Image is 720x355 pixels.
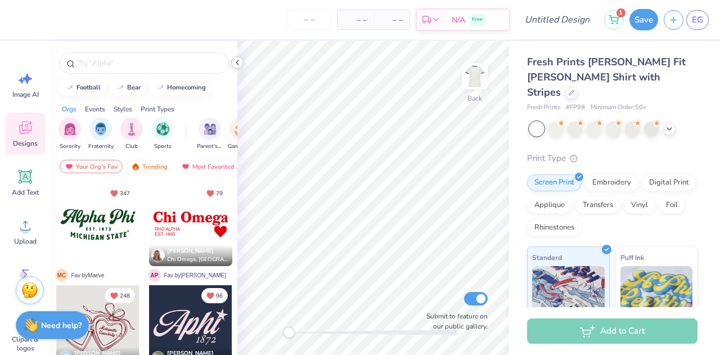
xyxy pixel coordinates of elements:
div: Styles [114,104,132,114]
span: [PERSON_NAME] [167,247,214,255]
span: # FP98 [566,103,585,113]
span: – – [344,14,367,26]
a: EG [686,10,709,30]
input: Untitled Design [516,8,598,31]
div: filter for Sorority [58,118,81,151]
span: Free [472,16,483,24]
div: Applique [527,197,572,214]
div: Embroidery [585,174,638,191]
div: Screen Print [527,174,582,191]
span: Fraternity [88,142,114,151]
img: trending.gif [131,163,140,170]
div: Trending [126,160,173,173]
div: Print Type [527,152,697,165]
img: trend_line.gif [65,84,74,91]
button: filter button [58,118,81,151]
button: filter button [88,118,114,151]
button: filter button [151,118,174,151]
div: Back [467,93,482,104]
span: Puff Ink [620,251,644,263]
button: homecoming [150,79,211,96]
div: Events [85,104,105,114]
div: filter for Sports [151,118,174,151]
span: – – [380,14,403,26]
input: Try "Alpha" [78,57,222,69]
img: most_fav.gif [65,163,74,170]
span: Chi Omega, [GEOGRAPHIC_DATA][US_STATE] [167,255,228,264]
div: filter for Club [120,118,143,151]
div: homecoming [167,84,206,91]
div: Digital Print [642,174,696,191]
button: filter button [197,118,223,151]
div: filter for Parent's Weekend [197,118,223,151]
span: Fav by Maeve [71,271,105,280]
span: N/A [452,14,465,26]
img: Parent's Weekend Image [204,123,217,136]
span: Sorority [60,142,80,151]
div: bear [127,84,141,91]
img: Sorority Image [64,123,76,136]
span: Add Text [12,188,39,197]
div: Orgs [62,104,76,114]
img: trend_line.gif [156,84,165,91]
span: Image AI [12,90,39,99]
button: 1 [604,10,624,30]
button: football [59,79,106,96]
button: filter button [228,118,254,151]
button: Save [629,9,658,30]
img: Game Day Image [235,123,247,136]
img: Sports Image [156,123,169,136]
div: football [76,84,101,91]
div: Accessibility label [283,327,295,338]
span: Parent's Weekend [197,142,223,151]
span: Fresh Prints [527,103,560,113]
span: Sports [154,142,172,151]
strong: Need help? [41,320,82,331]
div: Vinyl [624,197,655,214]
span: A P [148,269,161,281]
label: Submit to feature on our public gallery. [420,311,488,331]
div: Your Org's Fav [60,160,123,173]
span: M C [56,269,68,281]
span: Game Day [228,142,254,151]
div: Rhinestones [527,219,582,236]
div: Print Types [141,104,174,114]
span: Minimum Order: 50 + [591,103,647,113]
div: filter for Game Day [228,118,254,151]
span: Upload [14,237,37,246]
img: trend_line.gif [116,84,125,91]
input: – – [287,10,331,30]
img: Standard [532,266,605,322]
img: Club Image [125,123,138,136]
span: Designs [13,139,38,148]
span: Club [125,142,138,151]
img: Puff Ink [620,266,693,322]
span: Fresh Prints [PERSON_NAME] Fit [PERSON_NAME] Shirt with Stripes [527,55,686,99]
div: filter for Fraternity [88,118,114,151]
img: most_fav.gif [181,163,190,170]
img: Back [463,65,486,88]
button: bear [110,79,146,96]
div: Most Favorited [176,160,240,173]
span: Clipart & logos [7,335,44,353]
span: 1 [616,8,625,17]
button: filter button [120,118,143,151]
span: EG [692,14,703,26]
div: Transfers [575,197,620,214]
img: Fraternity Image [94,123,107,136]
div: Foil [659,197,685,214]
span: Standard [532,251,562,263]
span: Fav by [PERSON_NAME] [164,271,226,280]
